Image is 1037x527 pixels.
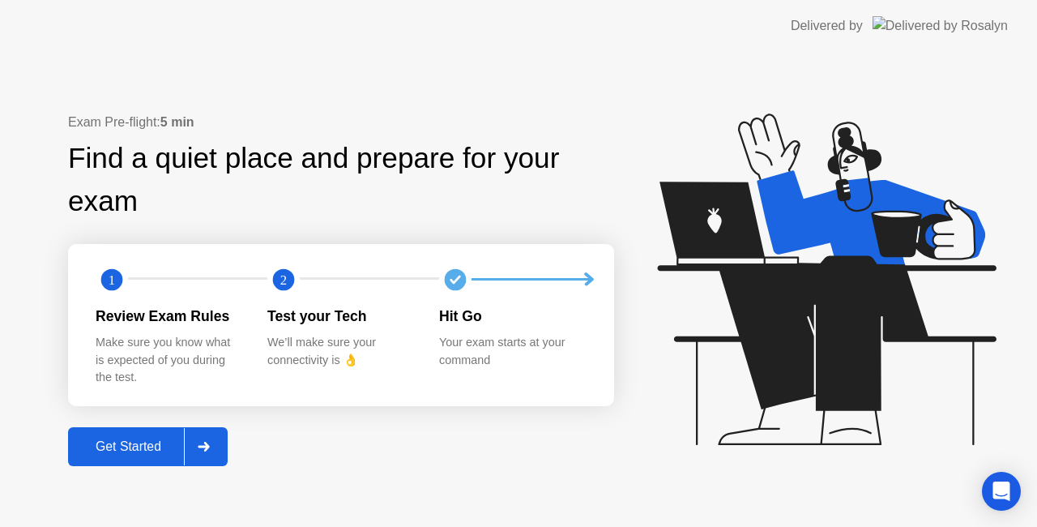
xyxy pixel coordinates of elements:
[96,306,241,327] div: Review Exam Rules
[109,272,115,287] text: 1
[160,115,194,129] b: 5 min
[439,306,585,327] div: Hit Go
[267,306,413,327] div: Test your Tech
[68,137,614,223] div: Find a quiet place and prepare for your exam
[791,16,863,36] div: Delivered by
[68,113,614,132] div: Exam Pre-flight:
[439,334,585,369] div: Your exam starts at your command
[873,16,1008,35] img: Delivered by Rosalyn
[68,427,228,466] button: Get Started
[280,272,287,287] text: 2
[267,334,413,369] div: We’ll make sure your connectivity is 👌
[73,439,184,454] div: Get Started
[982,472,1021,511] div: Open Intercom Messenger
[96,334,241,387] div: Make sure you know what is expected of you during the test.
